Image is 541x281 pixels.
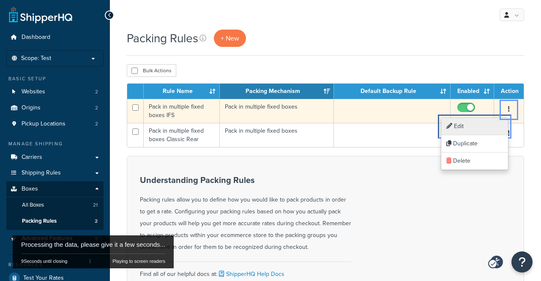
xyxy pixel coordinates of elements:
div: Processing the data, please give it a few seconds... [21,235,165,254]
a: ShipperHQ Home [9,6,72,23]
span: 2 [95,104,98,112]
span: 2 [95,88,98,95]
td: Pack in multiple fixed boxes Classic Rear [144,123,220,147]
span: Packing Rules [22,218,57,225]
a: Dashboard [6,30,104,45]
a: Shipping Rules [6,165,104,181]
div: Packing rules allow you to define how you would like to pack products in order to get a rate. Con... [140,175,351,253]
input: Bulk Actions [131,68,138,74]
td: Pack in multiple fixed boxes [220,99,334,123]
span: Scope: Test [21,55,51,62]
td: Pack in multiple fixed boxes [220,123,334,147]
a: Carriers [6,150,104,165]
th: Rule Name: activate to sort column ascending [144,84,220,99]
a: Edit [441,118,508,135]
a: Pickup Locations 2 [6,116,104,132]
span: All Boxes [22,202,44,209]
h1: Packing Rules [127,30,198,46]
span: 9 [21,259,24,264]
a: No Description [199,33,208,44]
div: Manage Shipping [6,140,104,147]
a: Advanced Features 5 [6,231,104,246]
span: Origins [22,104,41,112]
span: Boxes [22,186,38,193]
h3: Understanding Packing Rules [140,175,351,185]
a: ShipperHQ Help Docs [217,270,284,278]
th: Default Backup Rule: activate to sort column ascending [334,84,451,99]
a: Packing Rules 2 [6,213,104,229]
div: Resources [6,261,104,268]
a: Duplicate [441,135,508,153]
button: Menu [503,103,515,116]
button: Menu [503,127,515,140]
th: Packing Mechanism: activate to sort column ascending [220,84,334,99]
button: Open Resource Center [511,251,533,273]
a: Delete [441,153,508,170]
a: All Boxes 21 [6,197,104,213]
button: Bulk ActionsBulk Actions [127,64,176,77]
a: Origins 2 [6,100,104,116]
span: Shipping Rules [22,169,61,177]
a: Account [500,8,524,21]
th: Action [494,84,524,99]
span: Pickup Locations [22,120,66,128]
a: Websites 2 [6,84,104,100]
span: 21 [93,202,98,209]
input: checkbox [132,104,139,111]
div: Find all of our helpful docs at: [140,262,351,280]
th: Enabled: activate to sort column ascending [451,84,494,99]
span: 2 [95,120,98,128]
span: + New [221,33,239,43]
div: Basic Setup [6,75,104,82]
span: Websites [22,88,45,95]
a: + New [214,30,246,47]
span: Carriers [22,154,42,161]
td: Pack in multiple fixed boxes IFS [144,99,220,123]
span: Dashboard [22,34,50,41]
a: Boxes [6,181,104,197]
div: Menu [441,117,508,170]
input: checkbox [132,128,139,135]
span: 2 [95,218,98,225]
